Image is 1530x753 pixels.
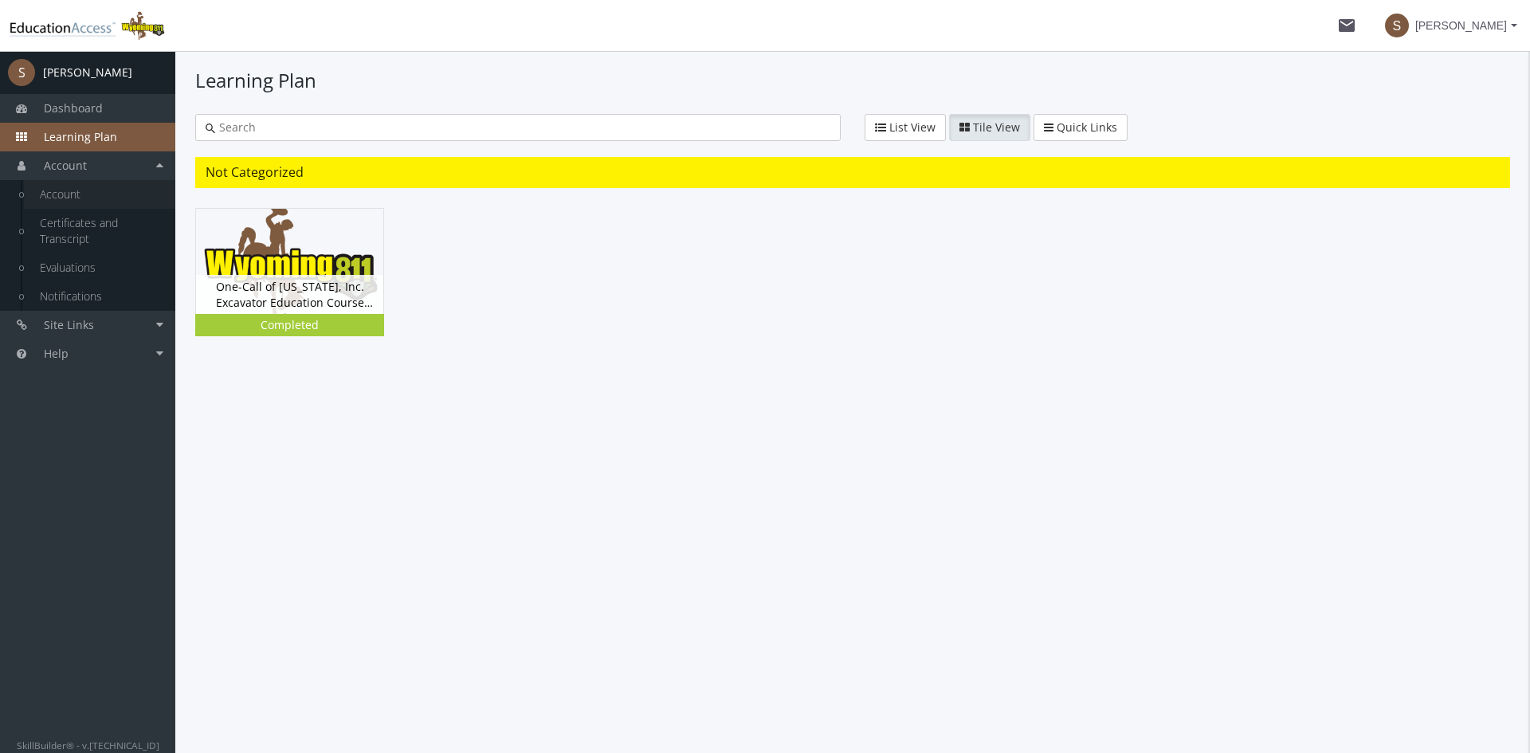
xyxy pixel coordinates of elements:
[1385,14,1409,37] span: S
[24,209,175,253] a: Certificates and Transcript
[44,129,117,144] span: Learning Plan
[8,59,35,86] span: S
[1337,16,1356,35] mat-icon: mail
[44,100,103,116] span: Dashboard
[44,317,94,332] span: Site Links
[889,120,936,135] span: List View
[206,163,304,181] span: Not Categorized
[24,282,175,311] a: Notifications
[198,317,381,333] div: Completed
[1057,120,1117,135] span: Quick Links
[44,346,69,361] span: Help
[17,739,159,751] small: SkillBuilder® - v.[TECHNICAL_ID]
[196,275,383,314] div: One-Call of [US_STATE], Inc. Excavator Education Course Version 5.0
[195,208,408,360] div: One-Call of [US_STATE], Inc. Excavator Education Course Version 5.0
[973,120,1020,135] span: Tile View
[24,253,175,282] a: Evaluations
[24,180,175,209] a: Account
[43,65,132,80] div: [PERSON_NAME]
[1415,11,1507,40] span: [PERSON_NAME]
[215,120,830,135] input: Search
[44,158,87,173] span: Account
[195,67,1510,94] h1: Learning Plan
